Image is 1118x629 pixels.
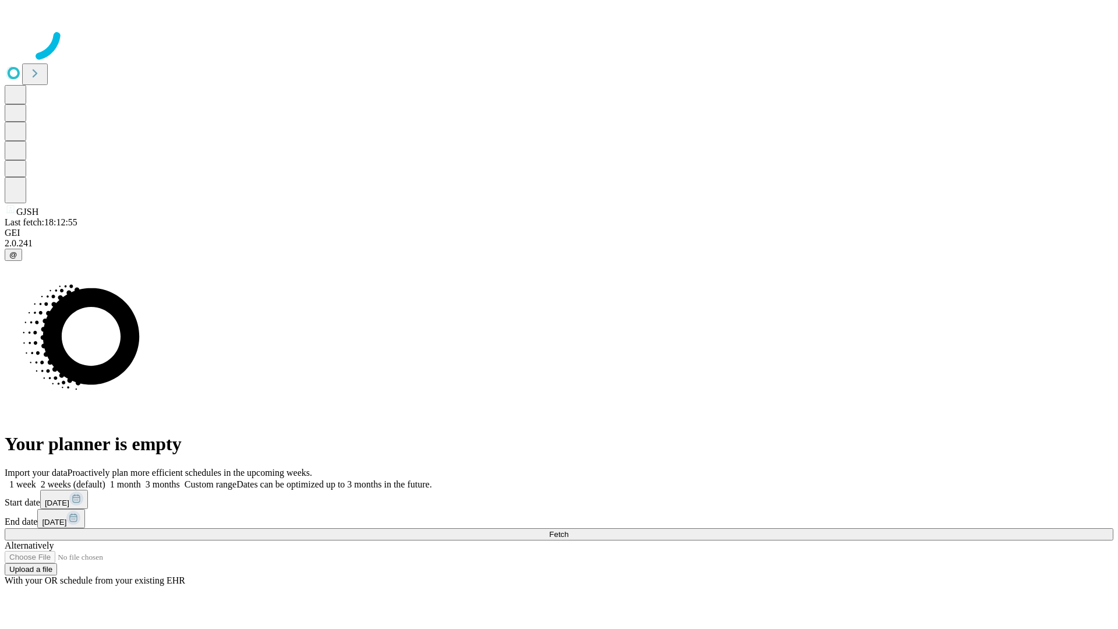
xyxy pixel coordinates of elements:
[9,250,17,259] span: @
[110,479,141,489] span: 1 month
[37,509,85,528] button: [DATE]
[5,528,1113,540] button: Fetch
[5,540,54,550] span: Alternatively
[9,479,36,489] span: 1 week
[42,518,66,526] span: [DATE]
[45,499,69,507] span: [DATE]
[236,479,431,489] span: Dates can be optimized up to 3 months in the future.
[5,217,77,227] span: Last fetch: 18:12:55
[41,479,105,489] span: 2 weeks (default)
[5,238,1113,249] div: 2.0.241
[5,490,1113,509] div: Start date
[40,490,88,509] button: [DATE]
[5,509,1113,528] div: End date
[5,433,1113,455] h1: Your planner is empty
[185,479,236,489] span: Custom range
[68,468,312,478] span: Proactively plan more efficient schedules in the upcoming weeks.
[5,468,68,478] span: Import your data
[16,207,38,217] span: GJSH
[5,575,185,585] span: With your OR schedule from your existing EHR
[5,228,1113,238] div: GEI
[549,530,568,539] span: Fetch
[5,563,57,575] button: Upload a file
[5,249,22,261] button: @
[146,479,180,489] span: 3 months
